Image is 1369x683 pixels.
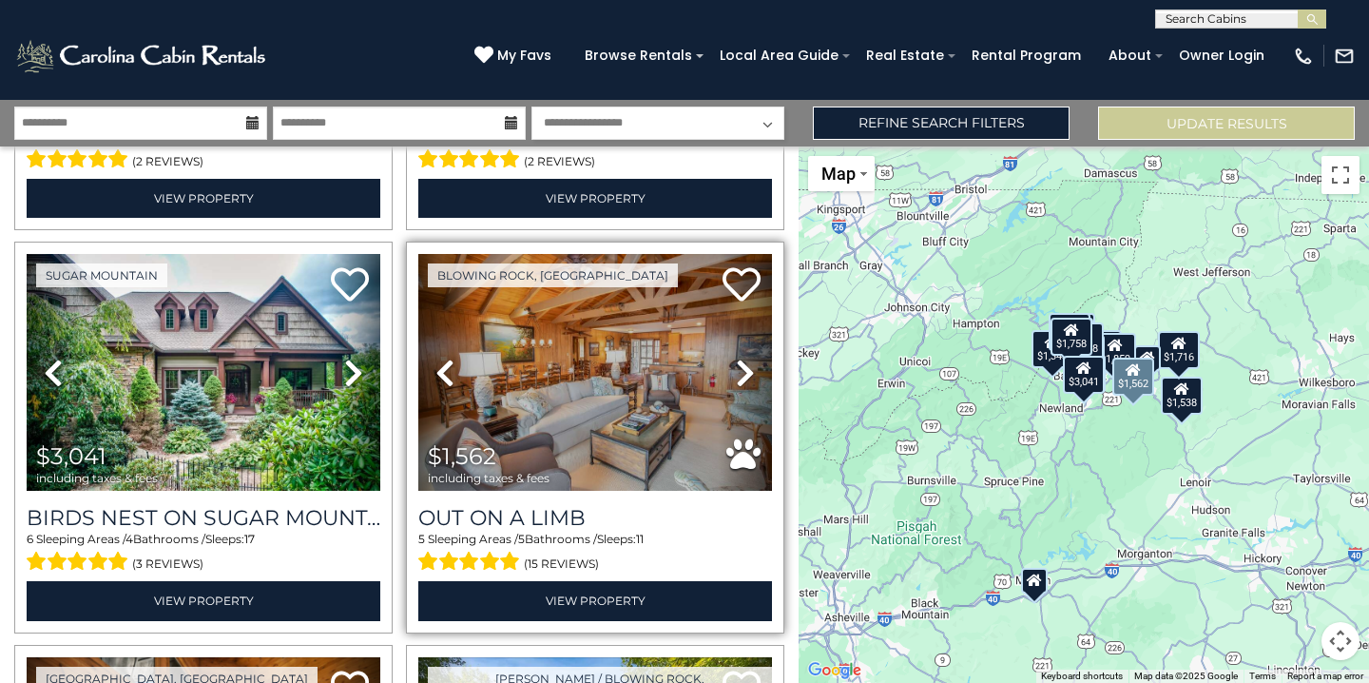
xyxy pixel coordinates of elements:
button: Keyboard shortcuts [1041,670,1123,683]
a: Birds Nest On Sugar Mountain [27,505,380,531]
a: View Property [418,581,772,620]
div: Sleeping Areas / Bathrooms / Sleeps: [27,128,380,174]
a: View Property [418,179,772,218]
a: Owner Login [1169,41,1274,70]
img: Google [803,658,866,683]
a: My Favs [474,46,556,67]
span: My Favs [497,46,551,66]
img: White-1-2.png [14,37,271,75]
span: (2 reviews) [524,149,595,174]
div: Sleeping Areas / Bathrooms / Sleeps: [27,531,380,576]
a: Blowing Rock, [GEOGRAPHIC_DATA] [428,263,678,287]
a: Rental Program [962,41,1090,70]
div: $1,538 [1161,377,1203,415]
span: (2 reviews) [132,149,203,174]
span: 4 [125,532,133,546]
a: Sugar Mountain [36,263,167,287]
a: Open this area in Google Maps (opens a new window) [803,658,866,683]
span: $3,041 [36,442,106,470]
div: $1,562 [1112,358,1154,396]
a: View Property [27,581,380,620]
img: thumbnail_163266106.jpeg [418,254,772,491]
span: Map [821,164,856,184]
a: Add to favorites [331,265,369,306]
a: Report a map error [1287,671,1363,681]
a: Local Area Guide [710,41,848,70]
span: including taxes & fees [428,472,550,484]
div: $1,716 [1158,331,1200,369]
a: View Property [27,179,380,218]
div: Sleeping Areas / Bathrooms / Sleeps: [418,128,772,174]
a: Terms (opens in new tab) [1249,671,1276,681]
div: $1,758 [1051,318,1092,356]
div: $1,343 [1032,330,1073,368]
span: 11 [636,532,644,546]
span: including taxes & fees [36,472,158,484]
button: Toggle fullscreen view [1321,156,1359,194]
span: (15 reviews) [524,552,599,576]
a: Out On A Limb [418,505,772,531]
div: $1,859 [1094,333,1136,371]
span: Map data ©2025 Google [1134,671,1238,681]
button: Change map style [808,156,875,191]
img: thumbnail_168440338.jpeg [27,254,380,491]
img: mail-regular-white.png [1334,46,1355,67]
a: Add to favorites [723,265,761,306]
button: Map camera controls [1321,622,1359,660]
span: 5 [518,532,525,546]
span: $1,562 [428,442,496,470]
button: Update Results [1098,107,1355,140]
a: Browse Rentals [575,41,702,70]
img: phone-regular-white.png [1293,46,1314,67]
div: Sleeping Areas / Bathrooms / Sleeps: [418,531,772,576]
a: About [1099,41,1161,70]
div: $3,041 [1063,356,1105,394]
a: Refine Search Filters [813,107,1070,140]
span: (3 reviews) [132,552,203,576]
span: 6 [27,532,33,546]
div: $1,661 [1049,313,1090,351]
span: 17 [244,532,255,546]
span: 5 [418,532,425,546]
a: Real Estate [857,41,954,70]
